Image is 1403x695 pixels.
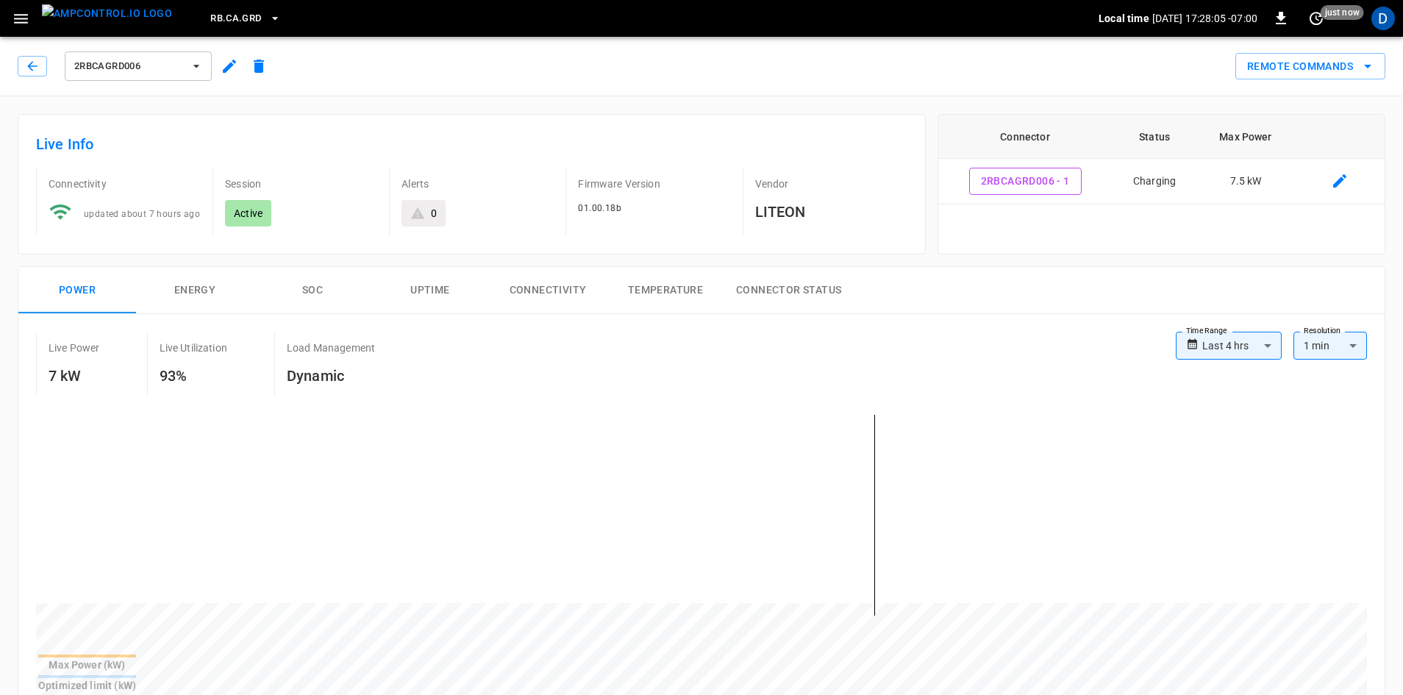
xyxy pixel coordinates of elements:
[1099,11,1149,26] p: Local time
[1197,115,1294,159] th: Max Power
[18,267,136,314] button: Power
[204,4,286,33] button: RB.CA.GRD
[401,177,554,191] p: Alerts
[49,341,100,355] p: Live Power
[431,206,437,221] div: 0
[84,209,200,219] span: updated about 7 hours ago
[210,10,261,27] span: RB.CA.GRD
[1293,332,1367,360] div: 1 min
[49,364,100,388] h6: 7 kW
[1197,159,1294,204] td: 7.5 kW
[42,4,172,23] img: ampcontrol.io logo
[1321,5,1364,20] span: just now
[578,177,730,191] p: Firmware Version
[1152,11,1257,26] p: [DATE] 17:28:05 -07:00
[1186,325,1227,337] label: Time Range
[1304,325,1340,337] label: Resolution
[1112,159,1196,204] td: Charging
[74,58,183,75] span: 2RBCAGRD006
[724,267,853,314] button: Connector Status
[234,206,263,221] p: Active
[371,267,489,314] button: Uptime
[160,341,227,355] p: Live Utilization
[225,177,377,191] p: Session
[1371,7,1395,30] div: profile-icon
[578,203,621,213] span: 01.00.18b
[65,51,212,81] button: 2RBCAGRD006
[1235,53,1385,80] div: remote commands options
[489,267,607,314] button: Connectivity
[136,267,254,314] button: Energy
[36,132,907,156] h6: Live Info
[755,200,907,224] h6: LITEON
[1202,332,1282,360] div: Last 4 hrs
[1235,53,1385,80] button: Remote Commands
[938,115,1385,204] table: connector table
[607,267,724,314] button: Temperature
[254,267,371,314] button: SOC
[969,168,1082,195] button: 2RBCAGRD006 - 1
[938,115,1113,159] th: Connector
[287,341,375,355] p: Load Management
[1112,115,1196,159] th: Status
[49,177,201,191] p: Connectivity
[160,364,227,388] h6: 93%
[755,177,907,191] p: Vendor
[287,364,375,388] h6: Dynamic
[1304,7,1328,30] button: set refresh interval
